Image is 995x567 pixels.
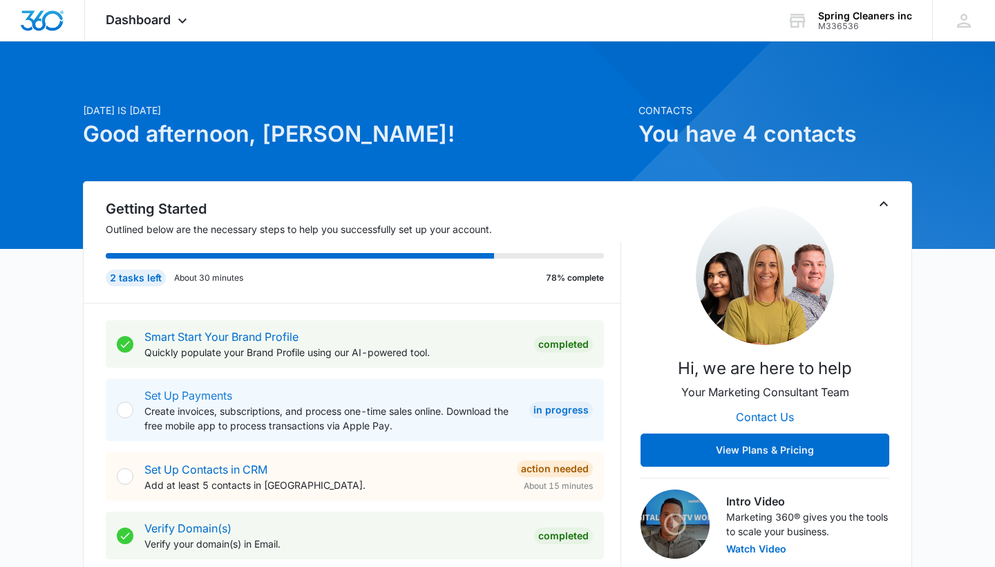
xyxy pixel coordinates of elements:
p: Your Marketing Consultant Team [681,384,849,400]
p: 78% complete [546,272,604,284]
p: [DATE] is [DATE] [83,103,630,118]
div: Action Needed [517,461,593,477]
p: Contacts [638,103,912,118]
p: Add at least 5 contacts in [GEOGRAPHIC_DATA]. [144,478,506,492]
div: 2 tasks left [106,270,166,286]
p: Outlined below are the necessary steps to help you successfully set up your account. [106,222,621,236]
a: Set Up Contacts in CRM [144,463,267,476]
p: Quickly populate your Brand Profile using our AI-powered tool. [144,345,523,360]
button: Watch Video [726,544,786,554]
p: Hi, we are here to help [678,356,852,381]
h2: Getting Started [106,198,621,219]
a: Smart Start Your Brand Profile [144,330,298,344]
h1: Good afternoon, [PERSON_NAME]! [83,118,630,151]
img: Intro Video [641,490,710,559]
span: About 15 minutes [524,480,593,492]
p: Create invoices, subscriptions, and process one-time sales online. Download the free mobile app t... [144,404,518,433]
button: Toggle Collapse [875,196,892,212]
p: About 30 minutes [174,272,243,284]
a: Set Up Payments [144,389,232,402]
span: Dashboard [106,12,171,27]
div: In Progress [529,402,593,418]
div: Completed [534,336,593,353]
button: View Plans & Pricing [641,434,889,467]
a: Verify Domain(s) [144,521,231,535]
h1: You have 4 contacts [638,118,912,151]
div: account name [818,10,912,21]
div: account id [818,21,912,31]
div: Completed [534,528,593,544]
p: Marketing 360® gives you the tools to scale your business. [726,510,889,539]
h3: Intro Video [726,493,889,510]
button: Contact Us [722,400,808,434]
p: Verify your domain(s) in Email. [144,537,523,551]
